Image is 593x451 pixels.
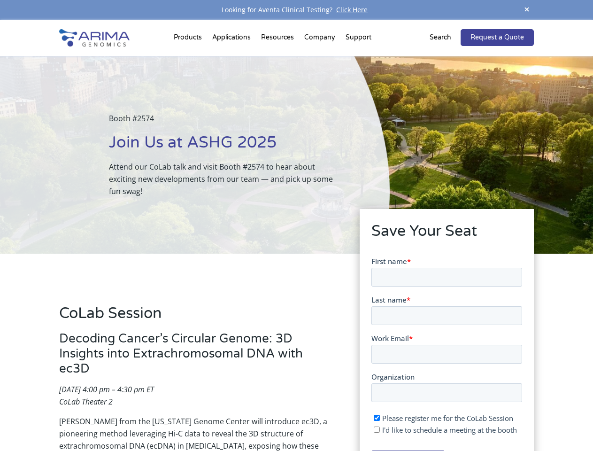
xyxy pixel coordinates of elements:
p: Booth #2574 [109,112,342,132]
h2: Save Your Seat [371,221,522,249]
em: [DATE] 4:00 pm – 4:30 pm ET [59,384,154,395]
a: Request a Quote [461,29,534,46]
em: CoLab Theater 2 [59,397,113,407]
h2: CoLab Session [59,303,333,331]
p: Search [430,31,451,44]
img: Arima-Genomics-logo [59,29,130,47]
h3: Decoding Cancer’s Circular Genome: 3D Insights into Extrachromosomal DNA with ec3D [59,331,333,383]
p: Attend our CoLab talk and visit Booth #2574 to hear about exciting new developments from our team... [109,161,342,197]
div: Looking for Aventa Clinical Testing? [59,4,533,16]
a: Click Here [332,5,371,14]
h1: Join Us at ASHG 2025 [109,132,342,161]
